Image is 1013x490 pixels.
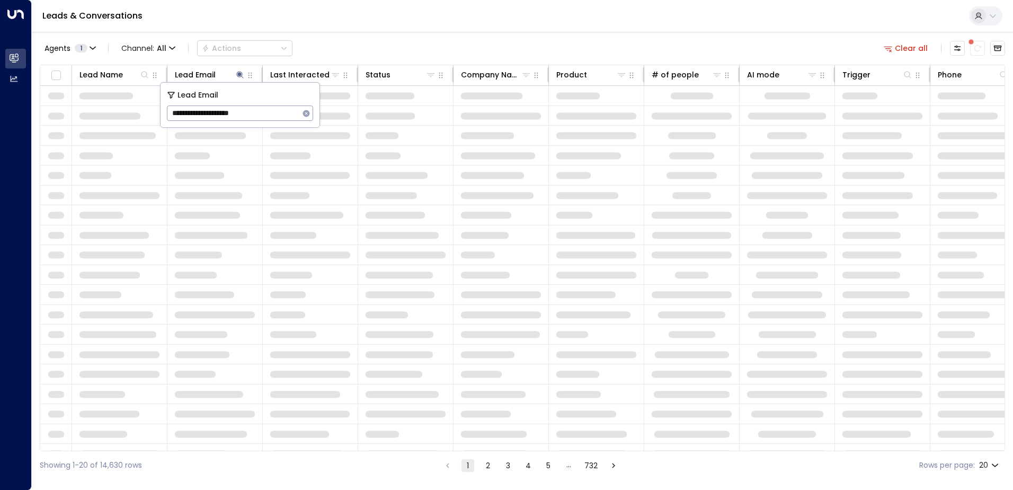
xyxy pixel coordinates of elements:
[879,41,932,56] button: Clear all
[79,68,150,81] div: Lead Name
[366,68,390,81] div: Status
[522,459,535,472] button: Go to page 4
[40,41,100,56] button: Agents1
[938,68,962,81] div: Phone
[175,68,245,81] div: Lead Email
[177,89,218,101] span: Lead Email
[117,41,180,56] span: Channel:
[542,459,555,472] button: Go to page 5
[562,459,575,472] div: …
[270,68,341,81] div: Last Interacted
[950,41,965,56] button: Customize
[747,68,779,81] div: AI mode
[607,459,620,472] button: Go to next page
[556,68,627,81] div: Product
[502,459,514,472] button: Go to page 3
[366,68,436,81] div: Status
[652,68,722,81] div: # of people
[40,460,142,471] div: Showing 1-20 of 14,630 rows
[270,68,330,81] div: Last Interacted
[79,68,123,81] div: Lead Name
[990,41,1005,56] button: Archived Leads
[556,68,587,81] div: Product
[117,41,180,56] button: Channel:All
[175,68,216,81] div: Lead Email
[197,40,292,56] div: Button group with a nested menu
[842,68,913,81] div: Trigger
[42,10,143,22] a: Leads & Conversations
[482,459,494,472] button: Go to page 2
[979,458,1001,473] div: 20
[202,43,241,53] div: Actions
[938,68,1009,81] div: Phone
[842,68,870,81] div: Trigger
[441,459,620,472] nav: pagination navigation
[461,459,474,472] button: page 1
[461,68,531,81] div: Company Name
[461,68,521,81] div: Company Name
[197,40,292,56] button: Actions
[45,45,70,52] span: Agents
[75,44,87,52] span: 1
[157,44,166,52] span: All
[652,68,699,81] div: # of people
[919,460,975,471] label: Rows per page:
[970,41,985,56] span: There are new threads available. Refresh the grid to view the latest updates.
[747,68,817,81] div: AI mode
[582,459,600,472] button: Go to page 732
